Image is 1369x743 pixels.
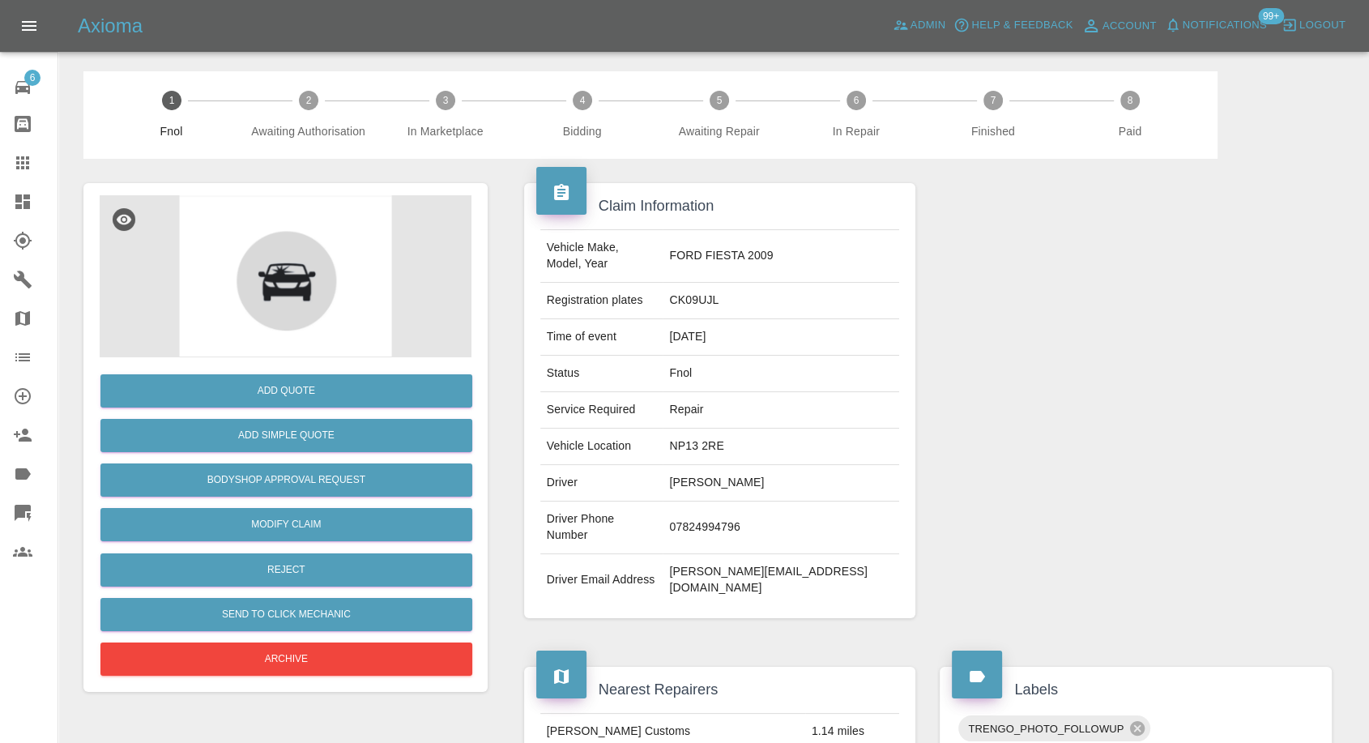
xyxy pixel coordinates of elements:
[540,465,663,502] td: Driver
[1277,13,1350,38] button: Logout
[100,553,472,587] button: Reject
[657,123,781,139] span: Awaiting Repair
[536,195,904,217] h4: Claim Information
[540,429,663,465] td: Vehicle Location
[100,508,472,541] a: Modify Claim
[971,16,1073,35] span: Help & Feedback
[100,195,471,357] img: defaultCar-C0N0gyFo.png
[24,70,41,86] span: 6
[100,643,472,676] button: Archive
[540,554,663,606] td: Driver Email Address
[109,123,233,139] span: Fnol
[889,13,950,38] a: Admin
[1258,8,1284,24] span: 99+
[540,283,663,319] td: Registration plates
[10,6,49,45] button: Open drawer
[958,715,1150,741] div: TRENGO_PHOTO_FOLLOWUP
[949,13,1077,38] button: Help & Feedback
[540,356,663,392] td: Status
[716,95,722,106] text: 5
[100,374,472,408] button: Add Quote
[78,13,143,39] h5: Axioma
[1077,13,1161,39] a: Account
[579,95,585,106] text: 4
[383,123,507,139] span: In Marketplace
[1183,16,1267,35] span: Notifications
[1299,16,1346,35] span: Logout
[958,720,1133,738] span: TRENGO_PHOTO_FOLLOWUP
[100,598,472,631] button: Send to Click Mechanic
[663,319,899,356] td: [DATE]
[663,230,899,283] td: FORD FIESTA 2009
[663,502,899,554] td: 07824994796
[168,95,174,106] text: 1
[1161,13,1271,38] button: Notifications
[540,502,663,554] td: Driver Phone Number
[100,419,472,452] button: Add Simple Quote
[663,465,899,502] td: [PERSON_NAME]
[663,554,899,606] td: [PERSON_NAME][EMAIL_ADDRESS][DOMAIN_NAME]
[100,463,472,497] button: Bodyshop Approval Request
[1128,95,1133,106] text: 8
[540,230,663,283] td: Vehicle Make, Model, Year
[536,679,904,701] h4: Nearest Repairers
[990,95,996,106] text: 7
[952,679,1320,701] h4: Labels
[1102,17,1157,36] span: Account
[663,283,899,319] td: CK09UJL
[663,356,899,392] td: Fnol
[540,319,663,356] td: Time of event
[794,123,918,139] span: In Repair
[305,95,311,106] text: 2
[663,429,899,465] td: NP13 2RE
[853,95,859,106] text: 6
[246,123,370,139] span: Awaiting Authorisation
[931,123,1055,139] span: Finished
[520,123,644,139] span: Bidding
[540,392,663,429] td: Service Required
[1068,123,1192,139] span: Paid
[663,392,899,429] td: Repair
[442,95,448,106] text: 3
[911,16,946,35] span: Admin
